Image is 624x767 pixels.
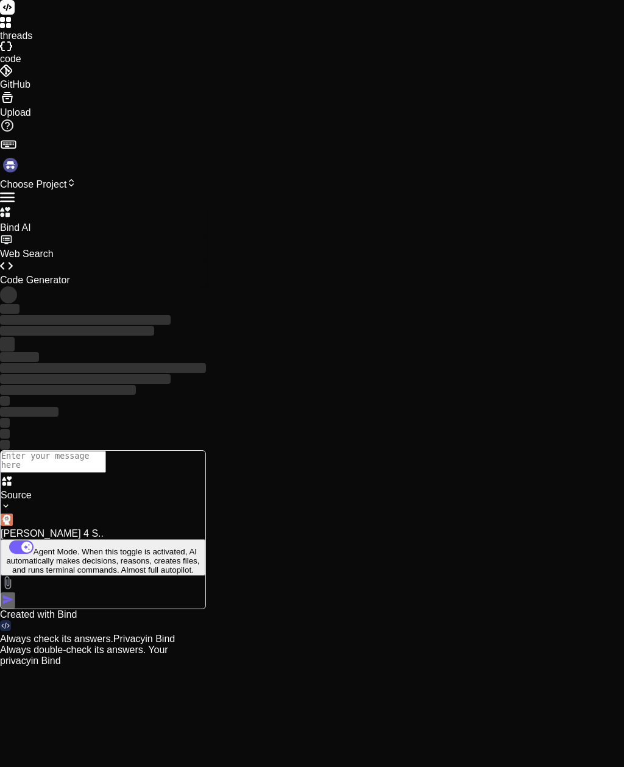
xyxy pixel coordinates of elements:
p: Source [1,490,205,501]
img: Claude 4 Sonnet [1,514,13,526]
p: [PERSON_NAME] 4 S.. [1,528,205,539]
img: attachment [1,576,15,590]
button: Agent Mode. When this toggle is activated, AI automatically makes decisions, reasons, creates fil... [1,539,205,576]
span: Agent Mode. When this toggle is activated, AI automatically makes decisions, reasons, creates fil... [6,547,199,574]
img: icon [2,593,14,606]
span: Privacy [113,634,145,644]
img: Pick Models [1,501,11,511]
